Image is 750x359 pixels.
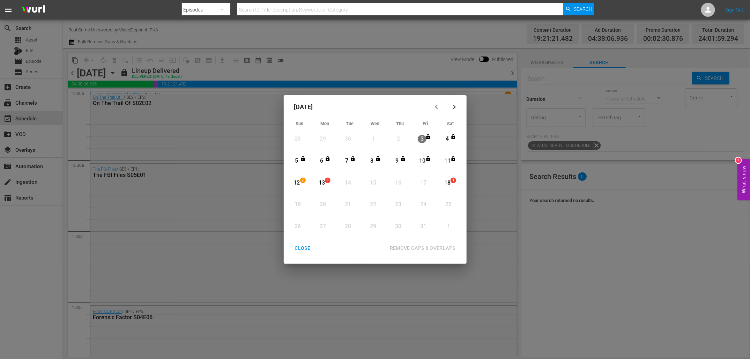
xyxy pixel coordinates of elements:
[344,223,352,231] div: 28
[394,135,403,143] div: 2
[320,121,329,126] span: Mon
[325,178,330,183] span: 1
[736,157,741,163] div: 2
[418,157,426,165] div: 10
[294,135,302,143] div: 28
[296,121,304,126] span: Sun
[419,223,428,231] div: 31
[346,121,354,126] span: Tue
[394,223,403,231] div: 30
[444,201,453,209] div: 25
[423,121,428,126] span: Fri
[300,178,305,183] span: 2
[344,201,352,209] div: 21
[371,121,379,126] span: Wed
[725,7,743,13] a: Sign Out
[444,223,453,231] div: 1
[289,244,316,253] div: CLOSE
[369,179,378,187] div: 15
[292,179,301,187] div: 12
[287,99,430,115] div: [DATE]
[319,223,327,231] div: 27
[443,179,452,187] div: 18
[394,179,403,187] div: 16
[4,6,13,14] span: menu
[287,119,463,238] div: Month View
[443,135,452,143] div: 4
[294,223,302,231] div: 26
[396,121,404,126] span: Thu
[292,157,301,165] div: 5
[737,159,750,200] button: Open Feedback Widget
[418,135,426,143] div: 3
[393,157,401,165] div: 9
[451,178,456,183] span: 1
[317,157,326,165] div: 6
[294,201,302,209] div: 19
[319,201,327,209] div: 20
[287,242,319,255] button: CLOSE
[342,157,351,165] div: 7
[369,135,378,143] div: 1
[443,157,452,165] div: 11
[317,179,326,187] div: 13
[447,121,454,126] span: Sat
[369,223,378,231] div: 29
[344,179,352,187] div: 14
[319,135,327,143] div: 29
[344,135,352,143] div: 30
[17,2,50,18] img: ans4CAIJ8jUAAAAAAAAAAAAAAAAAAAAAAAAgQb4GAAAAAAAAAAAAAAAAAAAAAAAAJMjXAAAAAAAAAAAAAAAAAAAAAAAAgAT5G...
[574,3,592,15] span: Search
[369,201,378,209] div: 22
[419,179,428,187] div: 17
[394,201,403,209] div: 23
[419,201,428,209] div: 24
[367,157,376,165] div: 8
